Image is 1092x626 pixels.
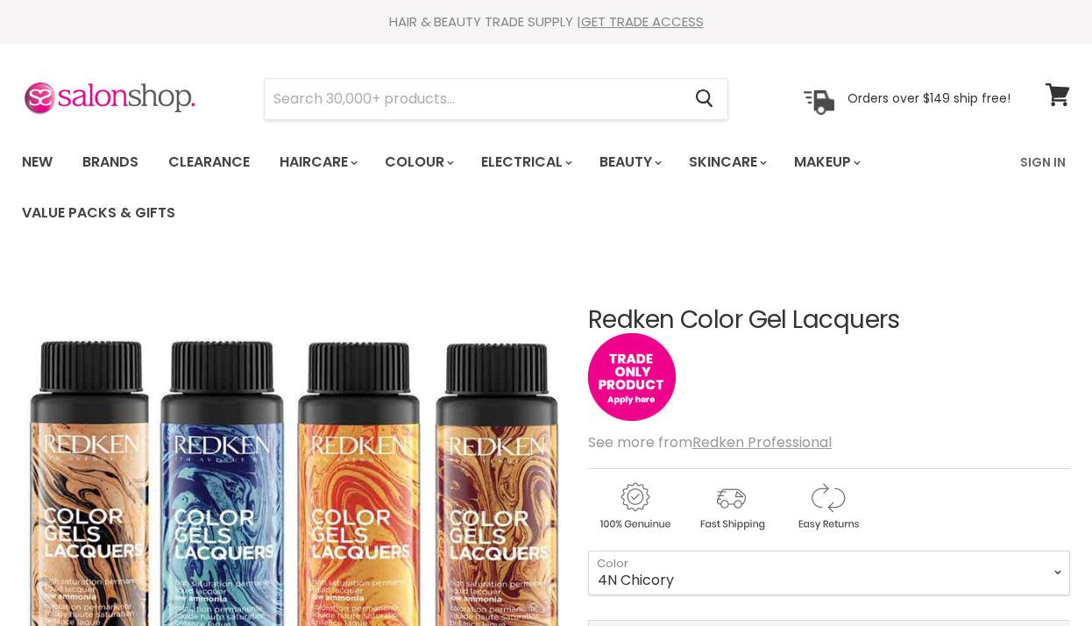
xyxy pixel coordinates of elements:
p: Orders over $149 ship free! [847,90,1010,106]
a: Skincare [676,144,777,181]
a: GET TRADE ACCESS [581,12,704,31]
a: Beauty [586,144,672,181]
img: shipping.gif [684,480,777,533]
a: Makeup [781,144,871,181]
button: Search [681,79,727,119]
img: returns.gif [781,480,874,533]
a: Electrical [468,144,583,181]
img: tradeonly_small.jpg [588,333,676,421]
a: New [9,144,66,181]
img: genuine.gif [588,480,681,533]
a: Value Packs & Gifts [9,195,188,231]
input: Search [265,79,681,119]
a: Colour [372,144,464,181]
span: See more from [588,432,832,452]
a: Clearance [155,144,263,181]
a: Brands [69,144,152,181]
a: Sign In [1010,144,1076,181]
form: Product [264,78,728,120]
a: Haircare [266,144,368,181]
h1: Redken Color Gel Lacquers [588,307,1070,334]
ul: Main menu [9,137,1010,238]
a: Redken Professional [692,432,832,452]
